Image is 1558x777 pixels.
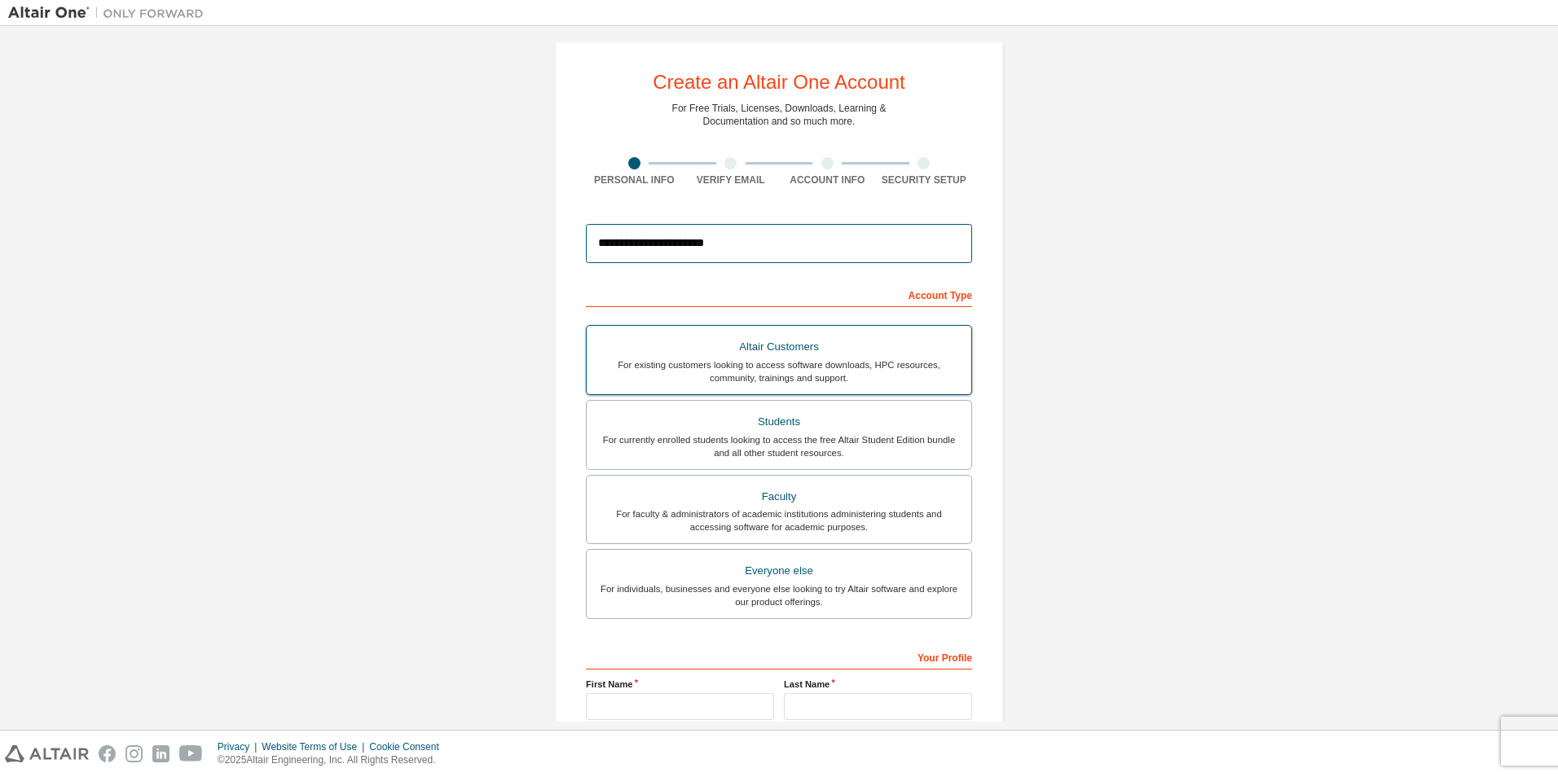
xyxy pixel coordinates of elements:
[99,745,116,762] img: facebook.svg
[262,740,369,753] div: Website Terms of Use
[125,745,143,762] img: instagram.svg
[779,173,876,187] div: Account Info
[596,336,962,358] div: Altair Customers
[596,560,962,582] div: Everyone else
[8,5,212,21] img: Altair One
[218,740,262,753] div: Privacy
[672,102,887,128] div: For Free Trials, Licenses, Downloads, Learning & Documentation and so much more.
[596,485,962,508] div: Faculty
[683,173,780,187] div: Verify Email
[876,173,973,187] div: Security Setup
[586,281,972,307] div: Account Type
[152,745,169,762] img: linkedin.svg
[596,507,962,533] div: For faculty & administrators of academic institutions administering students and accessing softwa...
[5,745,89,762] img: altair_logo.svg
[653,72,905,92] div: Create an Altair One Account
[586,643,972,669] div: Your Profile
[369,740,448,753] div: Cookie Consent
[586,173,683,187] div: Personal Info
[218,753,449,767] p: © 2025 Altair Engineering, Inc. All Rights Reserved.
[179,745,203,762] img: youtube.svg
[596,358,962,384] div: For existing customers looking to access software downloads, HPC resources, community, trainings ...
[596,433,962,459] div: For currently enrolled students looking to access the free Altair Student Edition bundle and all ...
[586,678,774,691] label: First Name
[596,410,962,433] div: Students
[596,582,962,608] div: For individuals, businesses and everyone else looking to try Altair software and explore our prod...
[784,678,972,691] label: Last Name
